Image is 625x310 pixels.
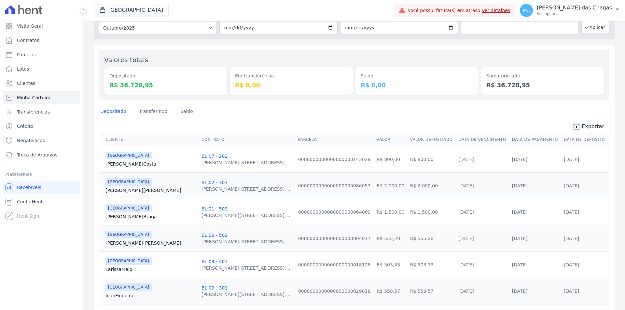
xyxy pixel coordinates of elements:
[361,73,473,79] dt: Saldo
[17,184,41,191] span: Recebíveis
[458,183,474,188] a: [DATE]
[512,262,527,267] a: [DATE]
[537,11,612,16] p: Ver opções
[523,8,530,13] span: MA
[573,123,580,130] i: unarchive
[105,204,152,212] span: [GEOGRAPHIC_DATA]
[509,133,561,146] th: Data de Pagamento
[515,1,625,20] button: MA [PERSON_NAME] das Chagas Ver opções
[3,134,80,147] a: Negativação
[17,23,43,29] span: Visão Geral
[235,73,348,79] dt: Em transferência
[298,289,371,294] a: 0000000000000000000029018
[105,257,152,265] span: [GEOGRAPHIC_DATA]
[17,123,34,129] span: Crédito
[564,236,579,241] a: [DATE]
[458,157,474,162] a: [DATE]
[3,34,80,47] a: Contratos
[564,183,579,188] a: [DATE]
[105,213,196,220] a: [PERSON_NAME]Braga
[408,251,456,278] td: R$ 503,33
[201,265,292,271] div: [PERSON_NAME][STREET_ADDRESS], ...
[201,180,228,185] a: BL 02 - 303
[99,103,128,120] a: Depositado
[3,62,80,75] a: Lotes
[109,73,222,79] dt: Depositado
[456,133,509,146] th: Data de Vencimento
[5,170,78,178] div: Plataformas
[3,77,80,90] a: Clientes
[105,231,152,238] span: [GEOGRAPHIC_DATA]
[105,161,196,167] a: [PERSON_NAME]Costa
[105,187,196,194] a: [PERSON_NAME][PERSON_NAME]
[564,289,579,294] a: [DATE]
[482,8,510,13] a: Ver detalhes
[17,37,39,44] span: Contratos
[567,123,609,132] a: unarchive Exportar
[374,251,408,278] td: R$ 503,33
[458,289,474,294] a: [DATE]
[138,103,169,120] a: Transferindo
[3,195,80,208] a: Conta Hent
[17,94,50,101] span: Minha Carteira
[179,103,194,120] a: Saldo
[105,292,196,299] a: JeanFigueira
[374,133,408,146] th: Valor
[408,146,456,172] td: R$ 800,00
[201,186,292,192] div: [PERSON_NAME][STREET_ADDRESS], ...
[3,148,80,161] a: Troca de Arquivos
[537,5,612,11] p: [PERSON_NAME] das Chagas
[3,20,80,33] a: Visão Geral
[201,291,292,298] div: [PERSON_NAME][STREET_ADDRESS], ...
[296,133,374,146] th: Parcela
[374,199,408,225] td: R$ 1.500,00
[17,198,43,205] span: Conta Hent
[408,199,456,225] td: R$ 1.500,00
[298,157,371,162] a: 0000000000000000000143029
[201,212,292,219] div: [PERSON_NAME][STREET_ADDRESS], ...
[201,159,292,166] div: [PERSON_NAME][STREET_ADDRESS], ...
[17,152,57,158] span: Troca de Arquivos
[581,21,609,34] button: Aplicar
[298,236,371,241] a: 0000000000000000000004017
[374,146,408,172] td: R$ 800,00
[201,259,228,264] a: BL 09 - 401
[105,240,196,246] a: [PERSON_NAME][PERSON_NAME]
[408,7,510,14] span: Você possui fatura(s) em atraso.
[408,278,456,304] td: R$ 558,57
[3,48,80,61] a: Parcelas
[17,137,46,144] span: Negativação
[408,133,456,146] th: Valor Depositado
[458,209,474,215] a: [DATE]
[199,133,296,146] th: Contrato
[408,172,456,199] td: R$ 2.000,00
[100,133,199,146] th: Cliente
[105,266,196,273] a: LarissaMelo
[564,209,579,215] a: [DATE]
[512,289,527,294] a: [DATE]
[94,4,169,16] button: [GEOGRAPHIC_DATA]
[561,133,608,146] th: Data de Depósito
[201,233,228,238] a: BL 09 - 502
[298,209,371,215] a: 0000000000000000000064069
[105,178,152,186] span: [GEOGRAPHIC_DATA]
[374,172,408,199] td: R$ 2.000,00
[512,157,527,162] a: [DATE]
[201,206,228,211] a: BL 01 - 503
[3,91,80,104] a: Minha Carteira
[105,283,152,291] span: [GEOGRAPHIC_DATA]
[17,109,50,115] span: Transferências
[201,238,292,245] div: [PERSON_NAME][STREET_ADDRESS], ...
[582,123,604,130] span: Exportar
[3,181,80,194] a: Recebíveis
[298,183,371,188] a: 0000000000000000000086053
[458,262,474,267] a: [DATE]
[361,81,473,89] dd: R$ 0,00
[3,120,80,133] a: Crédito
[512,209,527,215] a: [DATE]
[486,73,599,79] dt: Somatório total
[374,278,408,304] td: R$ 558,57
[512,183,527,188] a: [DATE]
[486,81,599,89] dd: R$ 36.720,95
[201,154,228,159] a: BL 07 - 202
